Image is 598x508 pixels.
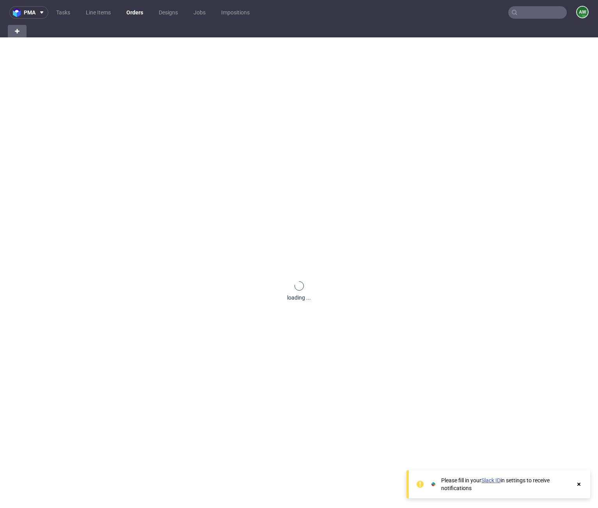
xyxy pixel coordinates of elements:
[216,6,254,19] a: Impositions
[429,480,437,488] img: Slack
[51,6,75,19] a: Tasks
[81,6,115,19] a: Line Items
[441,476,571,492] div: Please fill in your in settings to receive notifications
[9,6,48,19] button: pma
[189,6,210,19] a: Jobs
[577,7,588,18] figcaption: AW
[13,8,24,17] img: logo
[481,477,500,483] a: Slack ID
[24,10,35,15] span: pma
[287,294,311,302] div: loading ...
[122,6,148,19] a: Orders
[154,6,183,19] a: Designs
